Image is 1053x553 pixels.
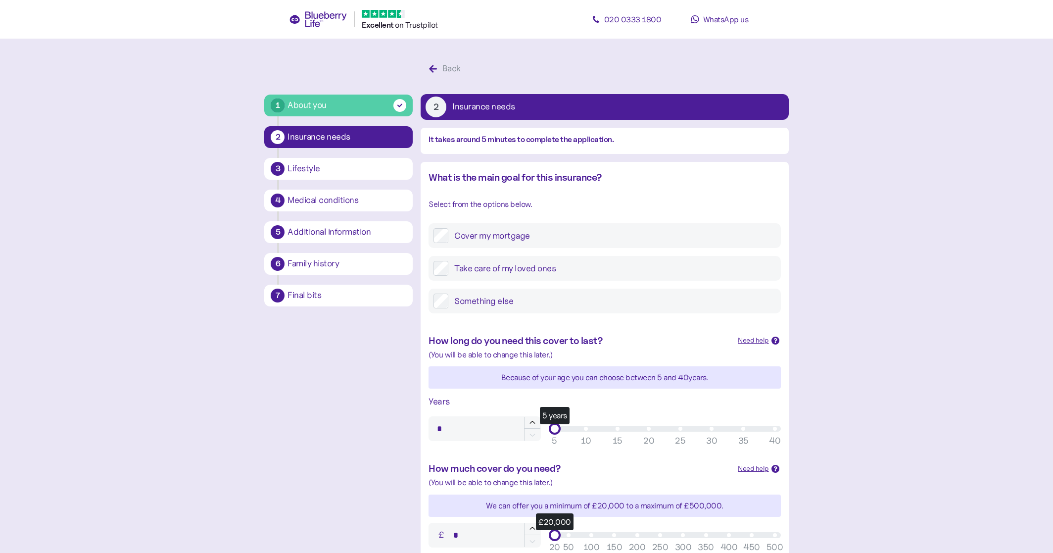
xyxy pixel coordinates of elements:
[264,285,413,306] button: 7Final bits
[643,434,654,448] div: 20
[738,335,769,346] div: Need help
[362,20,395,30] span: Excellent ️
[271,99,285,112] div: 1
[429,371,780,384] div: Because of your age you can choose between 5 and 40 years.
[675,434,685,448] div: 25
[264,253,413,275] button: 6Family history
[429,170,780,185] div: What is the main goal for this insurance?
[552,434,558,448] div: 5
[271,162,285,176] div: 3
[264,95,413,116] button: 1About you
[429,500,780,512] div: We can offer you a minimum of £20,000 to a maximum of £ 500,000 .
[738,434,749,448] div: 35
[395,20,438,30] span: on Trustpilot
[429,476,780,489] div: (You will be able to change this later.)
[582,9,671,29] a: 020 0333 1800
[581,434,591,448] div: 10
[264,190,413,211] button: 4Medical conditions
[452,102,515,111] div: Insurance needs
[264,126,413,148] button: 2Insurance needs
[287,291,406,300] div: Final bits
[448,294,775,308] label: Something else
[613,434,622,448] div: 15
[442,62,461,75] div: Back
[429,395,780,408] div: Years
[429,198,780,210] div: Select from the options below.
[429,349,780,361] div: (You will be able to change this later.)
[675,9,764,29] a: WhatsApp us
[429,461,730,476] div: How much cover do you need?
[264,158,413,180] button: 3Lifestyle
[271,194,285,207] div: 4
[287,164,406,173] div: Lifestyle
[703,14,749,24] span: WhatsApp us
[271,130,285,144] div: 2
[287,133,406,142] div: Insurance needs
[426,97,446,117] div: 2
[271,257,285,271] div: 6
[287,259,406,268] div: Family history
[448,228,775,243] label: Cover my mortgage
[706,434,717,448] div: 30
[287,99,327,112] div: About you
[421,94,788,120] button: 2Insurance needs
[264,221,413,243] button: 5Additional information
[429,333,730,349] div: How long do you need this cover to last?
[429,134,780,146] div: It takes around 5 minutes to complete the application.
[421,58,472,79] button: Back
[271,289,285,302] div: 7
[604,14,662,24] span: 020 0333 1800
[287,196,406,205] div: Medical conditions
[769,434,780,448] div: 40
[271,225,285,239] div: 5
[738,463,769,474] div: Need help
[448,261,775,276] label: Take care of my loved ones
[287,228,406,237] div: Additional information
